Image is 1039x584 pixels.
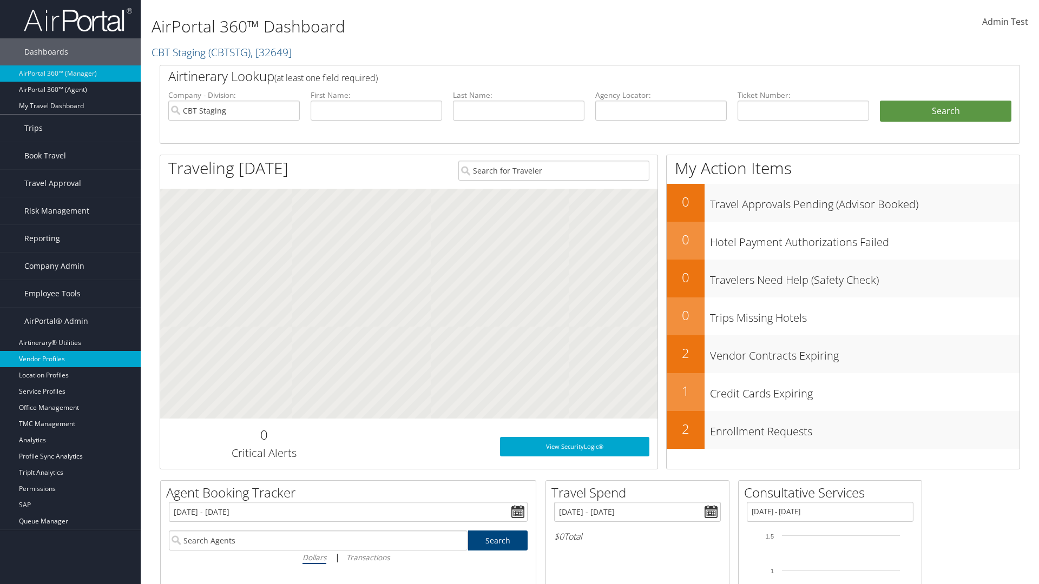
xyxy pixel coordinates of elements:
[738,90,869,101] label: Ticket Number:
[311,90,442,101] label: First Name:
[168,446,359,461] h3: Critical Alerts
[24,225,60,252] span: Reporting
[169,530,468,550] input: Search Agents
[667,373,1020,411] a: 1Credit Cards Expiring
[168,90,300,101] label: Company - Division:
[710,229,1020,250] h3: Hotel Payment Authorizations Failed
[24,308,88,335] span: AirPortal® Admin
[166,483,536,502] h2: Agent Booking Tracker
[595,90,727,101] label: Agency Locator:
[453,90,584,101] label: Last Name:
[24,38,68,65] span: Dashboards
[152,45,292,59] a: CBT Staging
[880,101,1011,122] button: Search
[168,67,940,85] h2: Airtinerary Lookup
[274,72,378,84] span: (at least one field required)
[667,306,705,324] h2: 0
[168,426,359,444] h2: 0
[667,268,705,287] h2: 0
[667,184,1020,222] a: 0Travel Approvals Pending (Advisor Booked)
[24,253,84,280] span: Company Admin
[168,157,288,180] h1: Traveling [DATE]
[346,552,390,562] i: Transactions
[667,222,1020,260] a: 0Hotel Payment Authorizations Failed
[667,157,1020,180] h1: My Action Items
[458,161,649,181] input: Search for Traveler
[771,568,774,574] tspan: 1
[500,437,649,456] a: View SecurityLogic®
[667,411,1020,449] a: 2Enrollment Requests
[208,45,251,59] span: ( CBTSTG )
[251,45,292,59] span: , [ 32649 ]
[667,335,1020,373] a: 2Vendor Contracts Expiring
[554,530,721,542] h6: Total
[468,530,528,550] a: Search
[169,550,528,564] div: |
[744,483,922,502] h2: Consultative Services
[710,343,1020,363] h3: Vendor Contracts Expiring
[551,483,729,502] h2: Travel Spend
[24,170,81,197] span: Travel Approval
[24,197,89,224] span: Risk Management
[766,533,774,540] tspan: 1.5
[982,5,1028,39] a: Admin Test
[667,260,1020,297] a: 0Travelers Need Help (Safety Check)
[667,382,705,400] h2: 1
[667,420,705,438] h2: 2
[24,115,43,142] span: Trips
[710,381,1020,401] h3: Credit Cards Expiring
[24,142,66,169] span: Book Travel
[24,280,81,307] span: Employee Tools
[982,16,1028,28] span: Admin Test
[24,7,132,32] img: airportal-logo.png
[554,530,564,542] span: $0
[667,230,705,249] h2: 0
[667,297,1020,335] a: 0Trips Missing Hotels
[710,419,1020,439] h3: Enrollment Requests
[710,267,1020,288] h3: Travelers Need Help (Safety Check)
[303,552,326,562] i: Dollars
[667,344,705,362] h2: 2
[667,193,705,211] h2: 0
[710,305,1020,326] h3: Trips Missing Hotels
[152,15,736,38] h1: AirPortal 360™ Dashboard
[710,191,1020,212] h3: Travel Approvals Pending (Advisor Booked)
